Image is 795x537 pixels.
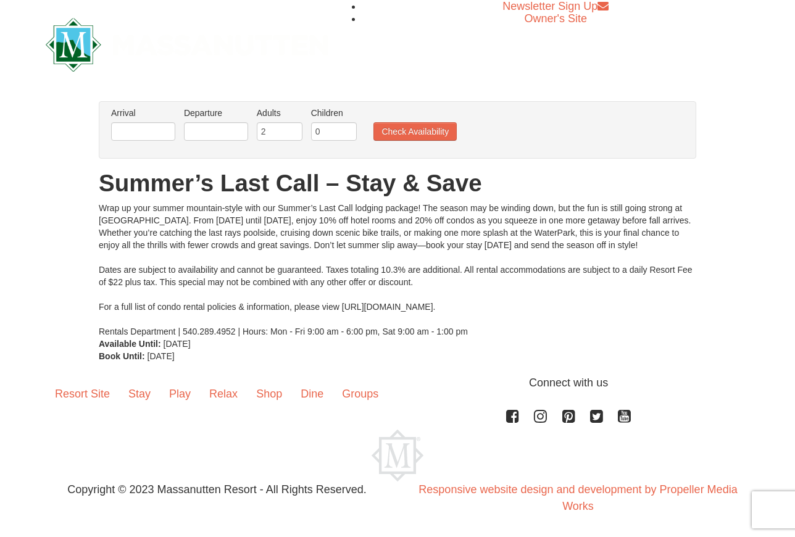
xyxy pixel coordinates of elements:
[46,375,749,391] p: Connect with us
[99,202,696,338] div: Wrap up your summer mountain-style with our Summer’s Last Call lodging package! The season may be...
[99,171,696,196] h1: Summer’s Last Call – Stay & Save
[99,351,145,361] strong: Book Until:
[418,483,737,512] a: Responsive website design and development by Propeller Media Works
[160,375,200,413] a: Play
[99,339,161,349] strong: Available Until:
[333,375,388,413] a: Groups
[200,375,247,413] a: Relax
[164,339,191,349] span: [DATE]
[291,375,333,413] a: Dine
[148,351,175,361] span: [DATE]
[247,375,291,413] a: Shop
[372,430,423,481] img: Massanutten Resort Logo
[184,107,248,119] label: Departure
[46,28,328,57] a: Massanutten Resort
[46,18,328,72] img: Massanutten Resort Logo
[311,107,357,119] label: Children
[111,107,175,119] label: Arrival
[36,481,397,498] p: Copyright © 2023 Massanutten Resort - All Rights Reserved.
[525,12,587,25] a: Owner's Site
[119,375,160,413] a: Stay
[257,107,302,119] label: Adults
[46,375,119,413] a: Resort Site
[373,122,457,141] button: Check Availability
